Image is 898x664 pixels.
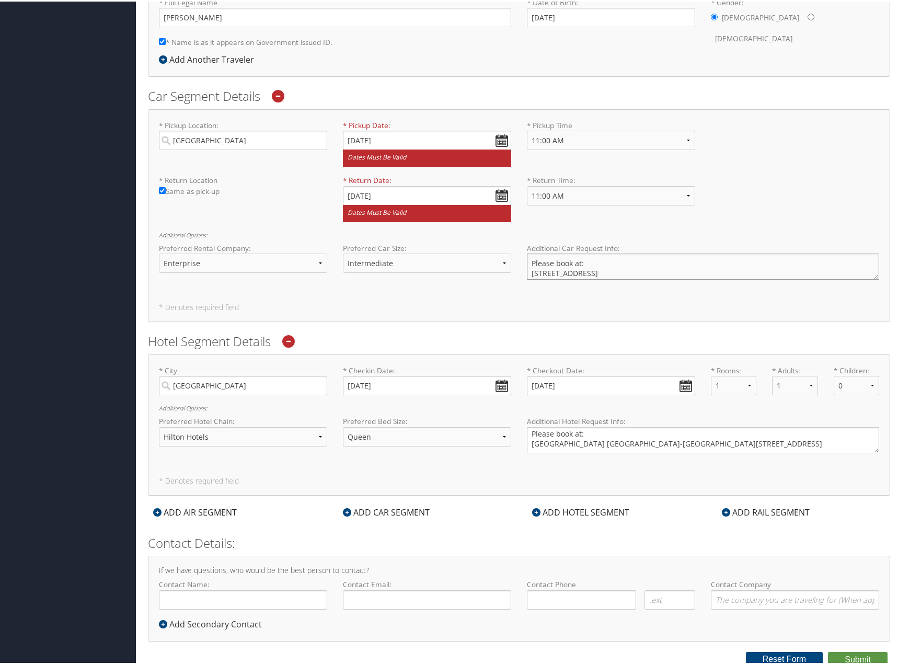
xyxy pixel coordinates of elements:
input: * Name is as it appears on Government issued ID. [159,37,166,43]
input: Contact Name: [159,589,327,608]
label: Contact Phone [527,578,695,588]
input: * Return Date:Dates must be valid [343,185,511,204]
h6: Additional Options: [159,404,879,409]
label: Preferred Rental Company: [159,242,327,252]
h2: Hotel Segment Details [148,331,890,349]
label: Contact Name: [159,578,327,608]
label: * Pickup Time [527,119,695,157]
input: * Pickup Date:Dates must be valid [343,129,511,148]
h4: If we have questions, who would be the best person to contact? [159,565,879,573]
div: ADD HOTEL SEGMENT [527,505,635,517]
label: * Return Location [159,174,327,184]
select: * Return Time: [527,185,695,204]
input: * Gender:[DEMOGRAPHIC_DATA][DEMOGRAPHIC_DATA] [711,12,718,19]
input: Same as pick-up [159,186,166,192]
input: * Checkout Date: [527,374,695,394]
label: Additional Car Request Info: [527,242,879,252]
label: * Rooms: [711,364,756,374]
label: * Checkout Date: [527,364,695,394]
h5: * Denotes required field [159,302,879,310]
h6: Additional Options: [159,231,879,236]
label: * Return Date: [343,174,511,220]
label: * Children: [834,364,879,374]
label: * Adults: [772,364,818,374]
input: * Date of Birth: [527,6,695,26]
input: * Checkin Date: [343,374,511,394]
div: ADD RAIL SEGMENT [717,505,815,517]
label: * Return Time: [527,174,695,212]
select: * Pickup Time [527,129,695,148]
label: [DEMOGRAPHIC_DATA] [715,27,792,47]
div: Add Another Traveler [159,52,259,64]
label: * City [159,364,327,394]
div: ADD AIR SEGMENT [148,505,242,517]
label: * Name is as it appears on Government issued ID. [159,31,332,50]
h5: * Denotes required field [159,476,879,483]
h2: Car Segment Details [148,86,890,104]
label: * Checkin Date: [343,364,511,394]
label: [DEMOGRAPHIC_DATA] [722,6,799,26]
label: * Pickup Location: [159,119,327,148]
label: Contact Email: [343,578,511,608]
input: * Full Legal Name [159,6,511,26]
label: Additional Hotel Request Info: [527,415,879,425]
label: Preferred Bed Size: [343,415,511,425]
input: .ext [644,589,695,608]
label: Contact Company [711,578,879,608]
textarea: Please book at: [GEOGRAPHIC_DATA] [GEOGRAPHIC_DATA]-[GEOGRAPHIC_DATA][STREET_ADDRESS] [527,426,879,452]
input: Contact Company [711,589,879,608]
small: Dates must be valid [343,148,511,165]
input: * Gender:[DEMOGRAPHIC_DATA][DEMOGRAPHIC_DATA] [808,12,814,19]
div: Add Secondary Contact [159,616,267,629]
label: Same as pick-up [159,185,327,201]
label: Preferred Hotel Chain: [159,415,327,425]
h2: Contact Details: [148,533,890,551]
div: ADD CAR SEGMENT [338,505,435,517]
input: Contact Email: [343,589,511,608]
label: Preferred Car Size: [343,242,511,252]
label: * Pickup Date: [343,119,511,165]
small: Dates must be valid [343,203,511,221]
